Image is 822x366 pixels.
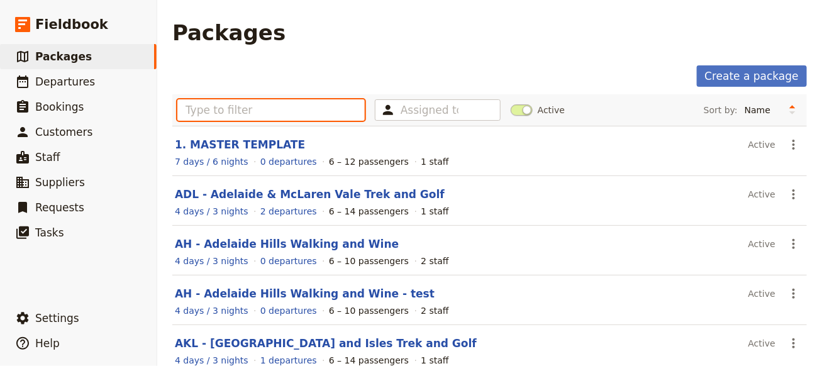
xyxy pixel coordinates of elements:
[748,283,775,304] div: Active
[538,104,565,116] span: Active
[329,205,409,218] div: 6 – 14 passengers
[175,287,435,300] a: AH - Adelaide Hills Walking and Wine - test
[35,101,84,113] span: Bookings
[35,337,60,350] span: Help
[48,77,113,85] div: Domain Overview
[35,15,108,34] span: Fieldbook
[175,355,248,365] span: 4 days / 3 nights
[35,151,60,164] span: Staff
[421,155,448,168] div: 1 staff
[175,256,248,266] span: 4 days / 3 nights
[748,134,775,155] div: Active
[401,103,458,118] input: Assigned to
[35,176,85,189] span: Suppliers
[35,201,84,214] span: Requests
[421,205,448,218] div: 1 staff
[739,101,783,119] select: Sort by:
[175,337,477,350] a: AKL - [GEOGRAPHIC_DATA] and Isles Trek and Golf
[175,206,248,216] span: 4 days / 3 nights
[175,255,248,267] a: View the itinerary for this package
[260,255,317,267] a: View the departures for this package
[260,155,317,168] a: View the departures for this package
[175,157,248,167] span: 7 days / 6 nights
[704,104,738,116] span: Sort by:
[329,304,409,317] div: 6 – 10 passengers
[175,238,399,250] a: AH - Adelaide Hills Walking and Wine
[35,20,62,30] div: v 4.0.25
[175,304,248,317] a: View the itinerary for this package
[125,75,135,86] img: tab_keywords_by_traffic_grey.svg
[697,65,807,87] a: Create a package
[35,75,95,88] span: Departures
[175,306,248,316] span: 4 days / 3 nights
[20,33,30,43] img: website_grey.svg
[783,333,804,354] button: Actions
[748,184,775,205] div: Active
[329,155,409,168] div: 6 – 12 passengers
[783,134,804,155] button: Actions
[33,33,138,43] div: Domain: [DOMAIN_NAME]
[748,333,775,354] div: Active
[34,75,44,86] img: tab_domain_overview_orange.svg
[783,283,804,304] button: Actions
[35,126,92,138] span: Customers
[783,184,804,205] button: Actions
[421,304,448,317] div: 2 staff
[175,155,248,168] a: View the itinerary for this package
[329,255,409,267] div: 6 – 10 passengers
[175,188,445,201] a: ADL - Adelaide & McLaren Vale Trek and Golf
[260,205,317,218] a: View the departures for this package
[783,101,802,119] button: Change sort direction
[35,312,79,324] span: Settings
[421,255,448,267] div: 2 staff
[139,77,212,85] div: Keywords by Traffic
[175,138,305,151] a: 1. MASTER TEMPLATE
[35,50,92,63] span: Packages
[177,99,365,121] input: Type to filter
[748,233,775,255] div: Active
[175,205,248,218] a: View the itinerary for this package
[260,304,317,317] a: View the departures for this package
[35,226,64,239] span: Tasks
[20,20,30,30] img: logo_orange.svg
[172,20,286,45] h1: Packages
[783,233,804,255] button: Actions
